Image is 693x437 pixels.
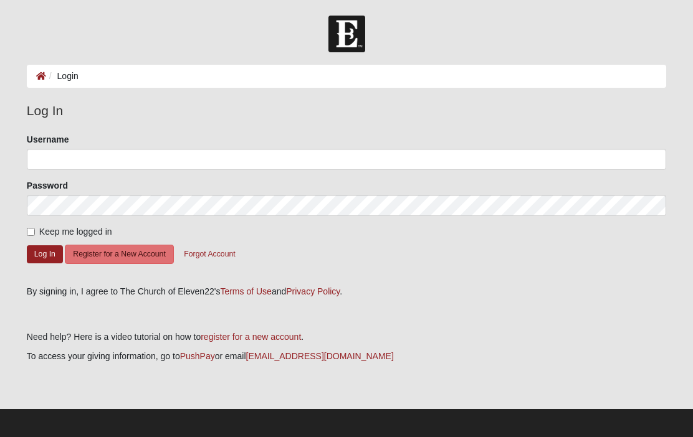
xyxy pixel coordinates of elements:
button: Forgot Account [176,245,243,264]
a: PushPay [180,351,215,361]
button: Register for a New Account [65,245,173,264]
a: register for a new account [201,332,301,342]
li: Login [46,70,79,83]
legend: Log In [27,101,666,121]
p: To access your giving information, go to or email [27,350,666,363]
img: Church of Eleven22 Logo [328,16,365,52]
button: Log In [27,245,63,263]
div: By signing in, I agree to The Church of Eleven22's and . [27,285,666,298]
input: Keep me logged in [27,228,35,236]
label: Password [27,179,68,192]
label: Username [27,133,69,146]
span: Keep me logged in [39,227,112,237]
p: Need help? Here is a video tutorial on how to . [27,331,666,344]
a: [EMAIL_ADDRESS][DOMAIN_NAME] [246,351,394,361]
a: Privacy Policy [286,286,340,296]
a: Terms of Use [220,286,271,296]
